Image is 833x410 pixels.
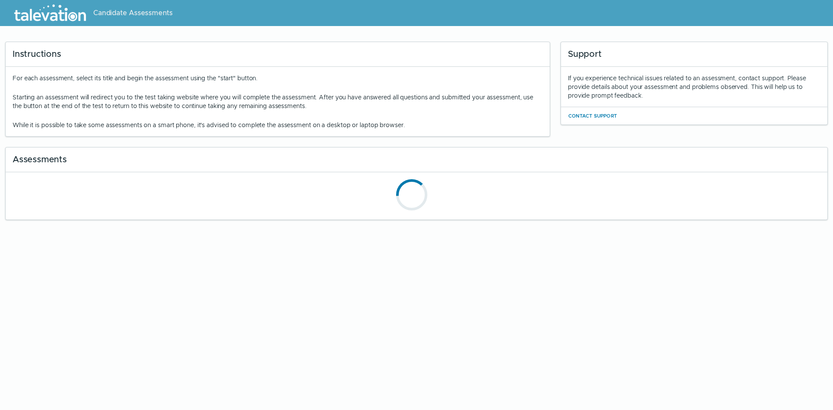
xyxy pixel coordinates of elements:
div: Assessments [6,148,827,172]
div: Support [561,42,827,67]
button: Contact Support [568,111,617,121]
p: While it is possible to take some assessments on a smart phone, it's advised to complete the asse... [13,121,543,129]
div: Instructions [6,42,550,67]
span: Candidate Assessments [93,8,173,18]
div: For each assessment, select its title and begin the assessment using the "start" button. [13,74,543,129]
div: If you experience technical issues related to an assessment, contact support. Please provide deta... [568,74,820,100]
p: Starting an assessment will redirect you to the test taking website where you will complete the a... [13,93,543,110]
img: Talevation_Logo_Transparent_white.png [10,2,90,24]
